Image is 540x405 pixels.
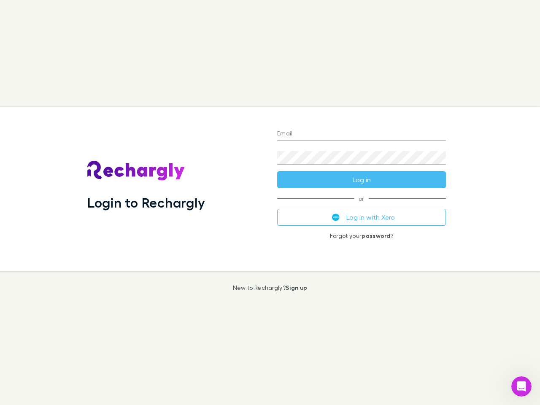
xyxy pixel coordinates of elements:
p: Forgot your ? [277,232,446,239]
span: or [277,198,446,199]
button: Log in [277,171,446,188]
img: Xero's logo [332,213,340,221]
a: password [362,232,390,239]
h1: Login to Rechargly [87,194,205,211]
img: Rechargly's Logo [87,161,185,181]
button: Log in with Xero [277,209,446,226]
a: Sign up [286,284,307,291]
p: New to Rechargly? [233,284,308,291]
iframe: Intercom live chat [511,376,532,397]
